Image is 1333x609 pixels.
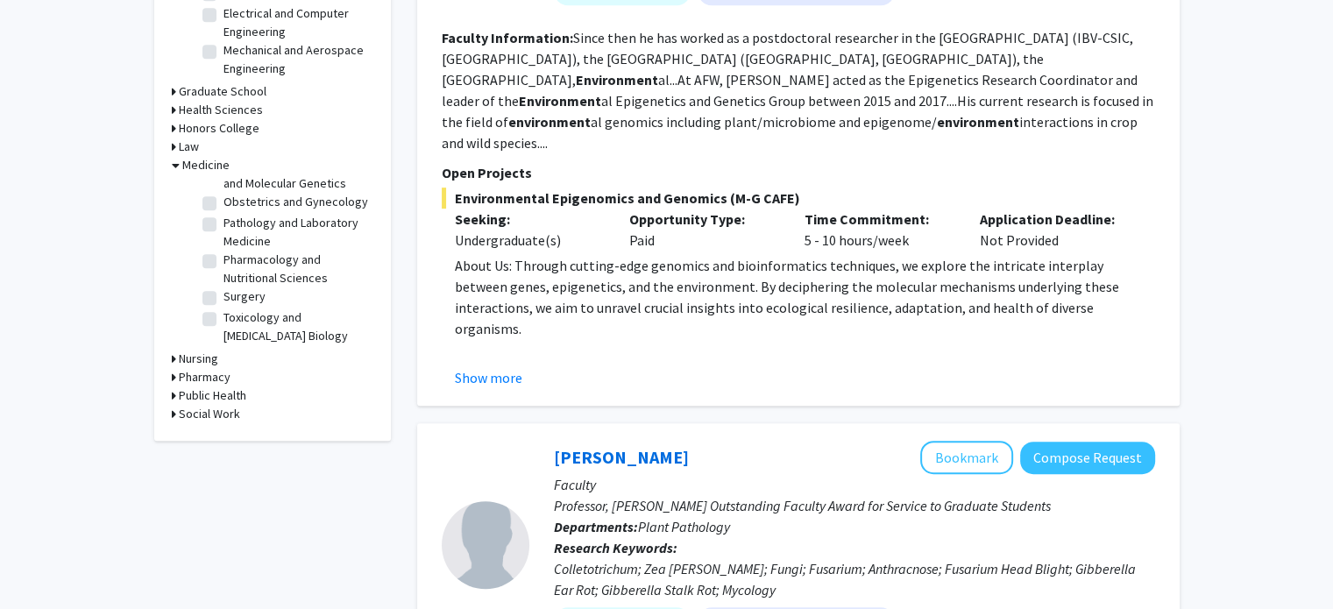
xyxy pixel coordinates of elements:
b: Environment [576,71,658,89]
button: Add Lisa Vaillancourt to Bookmarks [920,441,1013,474]
label: Pharmacology and Nutritional Sciences [223,251,369,287]
h3: Law [179,138,199,156]
p: Professor, [PERSON_NAME] Outstanding Faculty Award for Service to Graduate Students [554,495,1155,516]
b: Environment [519,92,601,110]
p: Faculty [554,474,1155,495]
div: Colletotrichum; Zea [PERSON_NAME]; Fungi; Fusarium; Anthracnose; Fusarium Head Blight; Gibberella... [554,558,1155,600]
fg-read-more: Since then he has worked as a postdoctoral researcher in the [GEOGRAPHIC_DATA] (IBV-CSIC, [GEOGRA... [442,29,1153,152]
b: environment [508,113,591,131]
div: Paid [616,209,791,251]
h3: Pharmacy [179,368,230,386]
h3: Nursing [179,350,218,368]
h3: Health Sciences [179,101,263,119]
h3: Public Health [179,386,246,405]
p: Opportunity Type: [629,209,778,230]
button: Show more [455,367,522,388]
label: Pathology and Laboratory Medicine [223,214,369,251]
b: Faculty Information: [442,29,573,46]
label: Electrical and Computer Engineering [223,4,369,41]
b: Departments: [554,518,638,535]
h3: Social Work [179,405,240,423]
p: Seeking: [455,209,604,230]
p: About Us: Through cutting-edge genomics and bioinformatics techniques, we explore the intricate i... [455,255,1155,339]
a: [PERSON_NAME] [554,446,689,468]
p: Application Deadline: [980,209,1129,230]
h3: Graduate School [179,82,266,101]
label: Toxicology and [MEDICAL_DATA] Biology [223,308,369,345]
label: Mechanical and Aerospace Engineering [223,41,369,78]
b: environment [937,113,1019,131]
b: Research Keywords: [554,539,677,556]
span: Environmental Epigenomics and Genomics (M-G CAFE) [442,188,1155,209]
p: Open Projects [442,162,1155,183]
h3: Medicine [182,156,230,174]
iframe: Chat [13,530,74,596]
div: Not Provided [967,209,1142,251]
label: Obstetrics and Gynecology [223,193,368,211]
label: Microbiology, Immunology and Molecular Genetics [223,156,369,193]
div: 5 - 10 hours/week [791,209,967,251]
div: Undergraduate(s) [455,230,604,251]
h3: Honors College [179,119,259,138]
span: Plant Pathology [638,518,730,535]
label: Surgery [223,287,266,306]
p: Time Commitment: [805,209,954,230]
button: Compose Request to Lisa Vaillancourt [1020,442,1155,474]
